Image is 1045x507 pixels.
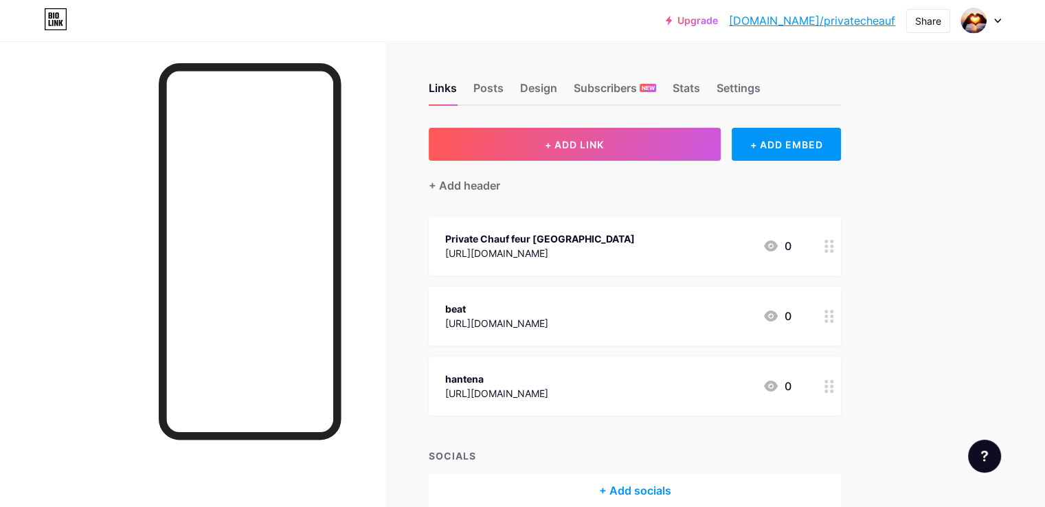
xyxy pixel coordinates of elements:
div: Design [520,80,557,104]
button: + ADD LINK [429,128,721,161]
div: 0 [763,378,791,394]
div: hantena [445,372,548,386]
div: [URL][DOMAIN_NAME] [445,246,635,260]
div: [URL][DOMAIN_NAME] [445,316,548,330]
div: Share [915,14,941,28]
div: Private Chauf feur [GEOGRAPHIC_DATA] [445,232,635,246]
span: NEW [642,84,655,92]
a: Upgrade [666,15,718,26]
div: Stats [673,80,700,104]
span: + ADD LINK [545,139,604,150]
div: Settings [717,80,761,104]
div: Links [429,80,457,104]
div: beat [445,302,548,316]
img: privatecheauf [960,8,987,34]
div: + Add header [429,177,500,194]
div: + Add socials [429,474,841,507]
a: [DOMAIN_NAME]/privatecheauf [729,12,895,29]
div: Subscribers [574,80,656,104]
div: Posts [473,80,504,104]
div: 0 [763,308,791,324]
div: SOCIALS [429,449,841,463]
div: 0 [763,238,791,254]
div: [URL][DOMAIN_NAME] [445,386,548,401]
div: + ADD EMBED [732,128,841,161]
